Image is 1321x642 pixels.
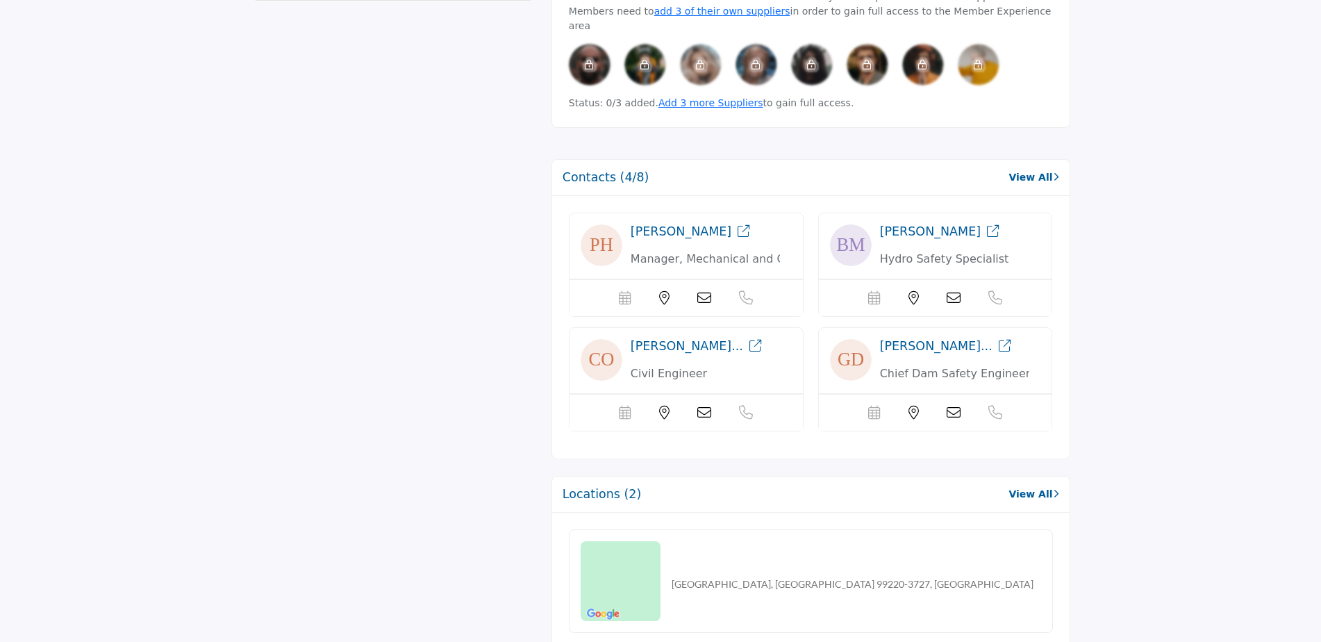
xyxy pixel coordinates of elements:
[569,44,610,85] div: Please rate 5 vendors to connect with members.
[672,577,1033,591] p: [GEOGRAPHIC_DATA], [GEOGRAPHIC_DATA] 99220-3727, [GEOGRAPHIC_DATA]
[791,44,833,85] img: image
[902,44,944,85] div: Please rate 5 vendors to connect with members.
[563,487,642,502] h2: Locations (2)
[631,339,743,353] span: [PERSON_NAME]...
[736,44,777,85] img: image
[880,224,981,238] span: [PERSON_NAME]
[1008,170,1058,185] a: View All
[847,44,888,85] div: Please rate 5 vendors to connect with members.
[958,44,999,85] div: Please rate 5 vendors to connect with members.
[791,44,833,85] div: Please rate 5 vendors to connect with members.
[624,44,666,85] div: Please rate 5 vendors to connect with members.
[880,365,1029,382] p: Chief Dam Safety Engineer
[631,365,780,382] p: Civil Engineer
[736,44,777,85] div: Please rate 5 vendors to connect with members.
[1008,487,1058,502] a: View All
[830,224,872,266] img: image
[654,6,790,17] a: add 3 of their own suppliers
[958,44,999,85] img: image
[847,44,888,85] img: image
[569,44,610,85] img: image
[680,44,722,85] div: Please rate 5 vendors to connect with members.
[624,44,666,85] img: image
[880,251,1029,267] p: Hydro Safety Specialist
[880,339,992,353] span: [PERSON_NAME]...
[680,44,722,85] img: image
[569,327,804,431] a: image [PERSON_NAME]... Civil Engineer
[581,541,660,621] img: Location Map
[581,339,622,381] img: image
[569,213,804,317] a: image [PERSON_NAME] Manager, Mechanical and Civil Engineering
[581,224,622,266] img: image
[818,213,1053,317] a: image [PERSON_NAME] Hydro Safety Specialist
[569,96,1053,110] p: Status: 0/3 added. to gain full access.
[830,339,872,381] img: image
[902,44,944,85] img: image
[631,224,731,238] span: [PERSON_NAME]
[818,327,1053,431] a: image [PERSON_NAME]... Chief Dam Safety Engineer
[563,170,649,185] h2: Contacts (4/8)
[658,97,763,108] a: Add 3 more Suppliers
[631,251,780,267] p: Manager, Mechanical and Civil Engineering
